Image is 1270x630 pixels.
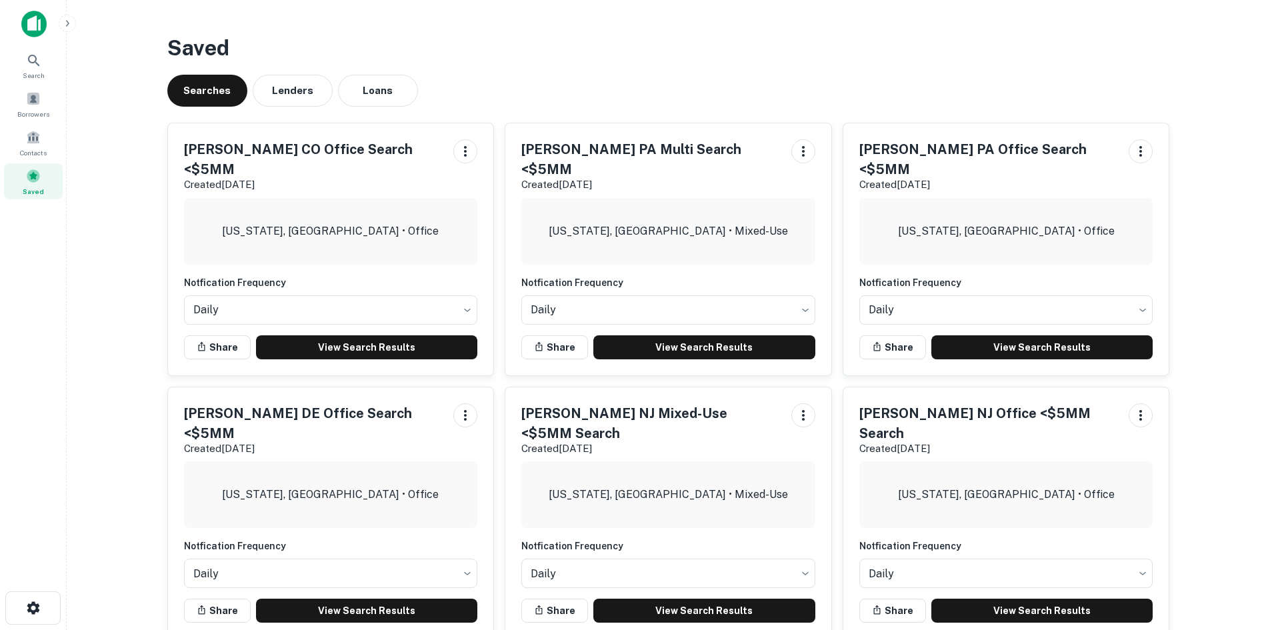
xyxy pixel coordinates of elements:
[859,539,1153,553] h6: Notfication Frequency
[593,335,815,359] a: View Search Results
[184,403,443,443] h5: [PERSON_NAME] DE Office Search <$5MM
[17,109,49,119] span: Borrowers
[859,335,926,359] button: Share
[184,539,478,553] h6: Notfication Frequency
[521,599,588,623] button: Share
[859,177,1119,193] p: Created [DATE]
[549,223,788,239] p: [US_STATE], [GEOGRAPHIC_DATA] • Mixed-Use
[859,599,926,623] button: Share
[338,75,418,107] button: Loans
[167,32,1170,64] h3: Saved
[184,177,443,193] p: Created [DATE]
[521,403,781,443] h5: [PERSON_NAME] NJ Mixed-Use <$5MM Search
[521,555,815,592] div: Without label
[521,291,815,329] div: Without label
[4,47,63,83] a: Search
[21,11,47,37] img: capitalize-icon.png
[4,125,63,161] a: Contacts
[184,335,251,359] button: Share
[167,75,247,107] button: Searches
[593,599,815,623] a: View Search Results
[859,291,1153,329] div: Without label
[521,441,781,457] p: Created [DATE]
[256,599,478,623] a: View Search Results
[898,487,1115,503] p: [US_STATE], [GEOGRAPHIC_DATA] • Office
[184,291,478,329] div: Without label
[898,223,1115,239] p: [US_STATE], [GEOGRAPHIC_DATA] • Office
[184,441,443,457] p: Created [DATE]
[23,70,45,81] span: Search
[931,335,1153,359] a: View Search Results
[23,186,44,197] span: Saved
[859,139,1119,179] h5: [PERSON_NAME] PA Office Search <$5MM
[859,555,1153,592] div: Without label
[184,555,478,592] div: Without label
[4,86,63,122] a: Borrowers
[20,147,47,158] span: Contacts
[859,441,1119,457] p: Created [DATE]
[222,223,439,239] p: [US_STATE], [GEOGRAPHIC_DATA] • Office
[521,335,588,359] button: Share
[521,139,781,179] h5: [PERSON_NAME] PA Multi Search <$5MM
[859,403,1119,443] h5: [PERSON_NAME] NJ Office <$5MM Search
[931,599,1153,623] a: View Search Results
[222,487,439,503] p: [US_STATE], [GEOGRAPHIC_DATA] • Office
[184,599,251,623] button: Share
[256,335,478,359] a: View Search Results
[859,275,1153,290] h6: Notfication Frequency
[521,177,781,193] p: Created [DATE]
[549,487,788,503] p: [US_STATE], [GEOGRAPHIC_DATA] • Mixed-Use
[184,139,443,179] h5: [PERSON_NAME] CO Office Search <$5MM
[521,275,815,290] h6: Notfication Frequency
[521,539,815,553] h6: Notfication Frequency
[253,75,333,107] button: Lenders
[184,275,478,290] h6: Notfication Frequency
[4,163,63,199] a: Saved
